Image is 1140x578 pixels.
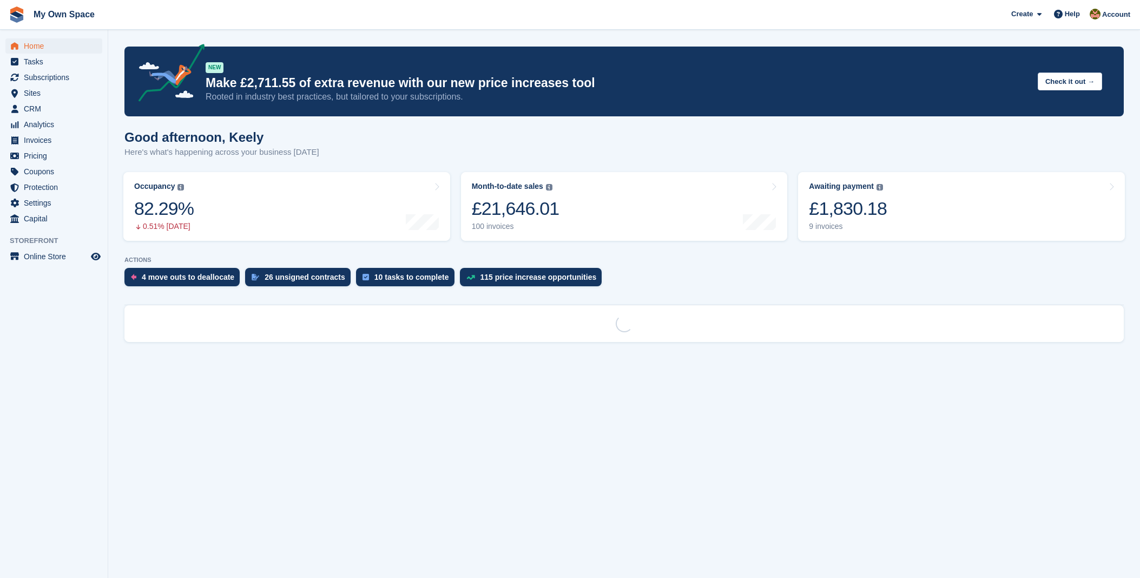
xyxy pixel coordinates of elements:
[134,182,175,191] div: Occupancy
[461,172,788,241] a: Month-to-date sales £21,646.01 100 invoices
[480,273,597,281] div: 115 price increase opportunities
[5,180,102,195] a: menu
[1038,73,1102,90] button: Check it out →
[877,184,883,191] img: icon-info-grey-7440780725fd019a000dd9b08b2336e03edf1995a4989e88bcd33f0948082b44.svg
[5,101,102,116] a: menu
[5,117,102,132] a: menu
[1090,9,1101,19] img: Keely Collin
[798,172,1125,241] a: Awaiting payment £1,830.18 9 invoices
[206,91,1029,103] p: Rooted in industry best practices, but tailored to your subscriptions.
[5,211,102,226] a: menu
[124,146,319,159] p: Here's what's happening across your business [DATE]
[5,249,102,264] a: menu
[24,54,89,69] span: Tasks
[1102,9,1130,20] span: Account
[809,182,874,191] div: Awaiting payment
[206,62,223,73] div: NEW
[24,211,89,226] span: Capital
[10,235,108,246] span: Storefront
[356,268,460,292] a: 10 tasks to complete
[131,274,136,280] img: move_outs_to_deallocate_icon-f764333ba52eb49d3ac5e1228854f67142a1ed5810a6f6cc68b1a99e826820c5.svg
[24,195,89,211] span: Settings
[363,274,369,280] img: task-75834270c22a3079a89374b754ae025e5fb1db73e45f91037f5363f120a921f8.svg
[24,117,89,132] span: Analytics
[460,268,608,292] a: 115 price increase opportunities
[472,182,543,191] div: Month-to-date sales
[472,198,559,220] div: £21,646.01
[124,268,245,292] a: 4 move outs to deallocate
[24,133,89,148] span: Invoices
[24,148,89,163] span: Pricing
[245,268,356,292] a: 26 unsigned contracts
[24,86,89,101] span: Sites
[809,222,887,231] div: 9 invoices
[24,249,89,264] span: Online Store
[9,6,25,23] img: stora-icon-8386f47178a22dfd0bd8f6a31ec36ba5ce8667c1dd55bd0f319d3a0aa187defe.svg
[24,38,89,54] span: Home
[24,101,89,116] span: CRM
[129,44,205,106] img: price-adjustments-announcement-icon-8257ccfd72463d97f412b2fc003d46551f7dbcb40ab6d574587a9cd5c0d94...
[142,273,234,281] div: 4 move outs to deallocate
[472,222,559,231] div: 100 invoices
[1065,9,1080,19] span: Help
[24,70,89,85] span: Subscriptions
[466,275,475,280] img: price_increase_opportunities-93ffe204e8149a01c8c9dc8f82e8f89637d9d84a8eef4429ea346261dce0b2c0.svg
[24,164,89,179] span: Coupons
[89,250,102,263] a: Preview store
[5,164,102,179] a: menu
[206,75,1029,91] p: Make £2,711.55 of extra revenue with our new price increases tool
[5,54,102,69] a: menu
[5,195,102,211] a: menu
[5,148,102,163] a: menu
[5,38,102,54] a: menu
[24,180,89,195] span: Protection
[374,273,449,281] div: 10 tasks to complete
[1011,9,1033,19] span: Create
[5,86,102,101] a: menu
[809,198,887,220] div: £1,830.18
[134,198,194,220] div: 82.29%
[265,273,345,281] div: 26 unsigned contracts
[177,184,184,191] img: icon-info-grey-7440780725fd019a000dd9b08b2336e03edf1995a4989e88bcd33f0948082b44.svg
[123,172,450,241] a: Occupancy 82.29% 0.51% [DATE]
[546,184,552,191] img: icon-info-grey-7440780725fd019a000dd9b08b2336e03edf1995a4989e88bcd33f0948082b44.svg
[252,274,259,280] img: contract_signature_icon-13c848040528278c33f63329250d36e43548de30e8caae1d1a13099fd9432cc5.svg
[124,130,319,144] h1: Good afternoon, Keely
[134,222,194,231] div: 0.51% [DATE]
[29,5,99,23] a: My Own Space
[124,257,1124,264] p: ACTIONS
[5,70,102,85] a: menu
[5,133,102,148] a: menu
